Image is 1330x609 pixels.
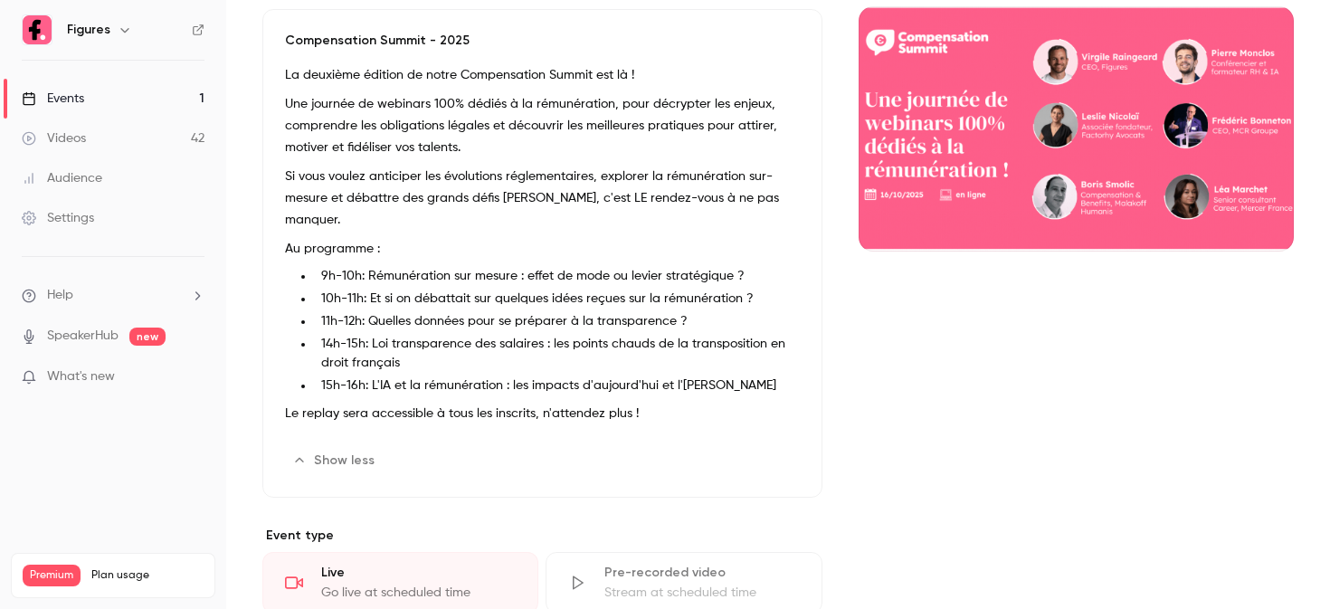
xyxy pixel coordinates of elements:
span: What's new [47,367,115,386]
span: Plan usage [91,568,204,583]
p: Compensation Summit - 2025 [285,32,800,50]
span: Premium [23,565,81,586]
h6: Figures [67,21,110,39]
p: La deuxième édition de notre Compensation Summit est là ! [285,64,800,86]
li: 9h-10h: Rémunération sur mesure : effet de mode ou levier stratégique ? [314,267,800,286]
iframe: Noticeable Trigger [183,369,204,385]
li: 14h-15h: Loi transparence des salaires : les points chauds de la transposition en droit français [314,335,800,373]
div: Pre-recorded video [604,564,799,582]
span: new [129,328,166,346]
p: Une journée de webinars 100% dédiés à la rémunération, pour décrypter les enjeux, comprendre les ... [285,93,800,158]
li: 15h-16h: L'IA et la rémunération : les impacts d'aujourd'hui et l'[PERSON_NAME] [314,376,800,395]
button: Show less [285,446,385,475]
img: Figures [23,15,52,44]
p: Si vous voulez anticiper les évolutions réglementaires, explorer la rémunération sur-mesure et dé... [285,166,800,231]
li: help-dropdown-opener [22,286,204,305]
div: Go live at scheduled time [321,584,516,602]
div: Events [22,90,84,108]
li: 11h-12h: Quelles données pour se préparer à la transparence ? [314,312,800,331]
div: Stream at scheduled time [604,584,799,602]
div: Videos [22,129,86,147]
div: Audience [22,169,102,187]
div: Settings [22,209,94,227]
span: Help [47,286,73,305]
li: 10h-11h: Et si on débattait sur quelques idées reçues sur la rémunération ? [314,290,800,309]
div: Live [321,564,516,582]
a: SpeakerHub [47,327,119,346]
p: Au programme : [285,238,800,260]
p: Le replay sera accessible à tous les inscrits, n'attendez plus ! [285,403,800,424]
p: Event type [262,527,822,545]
